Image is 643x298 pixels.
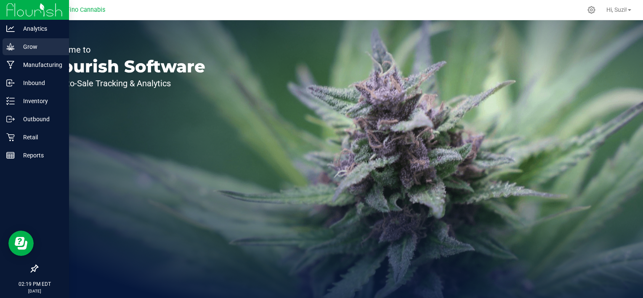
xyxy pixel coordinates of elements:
[6,43,15,51] inline-svg: Grow
[586,6,597,14] div: Manage settings
[6,115,15,123] inline-svg: Outbound
[8,231,34,256] iframe: Resource center
[15,60,65,70] p: Manufacturing
[6,61,15,69] inline-svg: Manufacturing
[6,151,15,160] inline-svg: Reports
[45,79,205,88] p: Seed-to-Sale Tracking & Analytics
[15,96,65,106] p: Inventory
[15,114,65,124] p: Outbound
[45,58,205,75] p: Flourish Software
[4,288,65,294] p: [DATE]
[4,280,65,288] p: 02:19 PM EDT
[6,133,15,141] inline-svg: Retail
[66,6,105,13] span: Fino Cannabis
[15,24,65,34] p: Analytics
[15,78,65,88] p: Inbound
[6,79,15,87] inline-svg: Inbound
[6,97,15,105] inline-svg: Inventory
[45,45,205,54] p: Welcome to
[606,6,627,13] span: Hi, Suzi!
[15,132,65,142] p: Retail
[15,42,65,52] p: Grow
[6,24,15,33] inline-svg: Analytics
[15,150,65,160] p: Reports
